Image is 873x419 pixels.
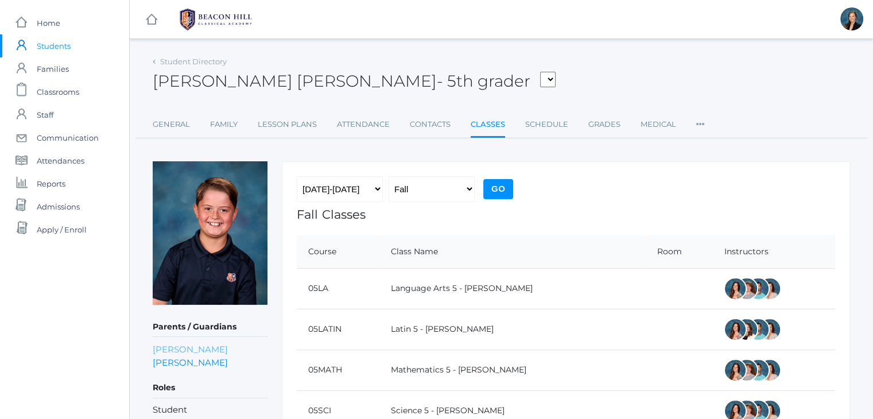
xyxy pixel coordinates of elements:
div: Cari Burke [758,318,781,341]
a: Mathematics 5 - [PERSON_NAME] [391,364,526,375]
a: Attendance [337,113,390,136]
div: Westen Taylor [747,318,770,341]
li: Student [153,404,267,417]
div: Teresa Deutsch [735,318,758,341]
h2: [PERSON_NAME] [PERSON_NAME] [153,72,556,90]
h5: Parents / Guardians [153,317,267,337]
th: Class Name [379,235,646,269]
a: Grades [588,113,620,136]
a: Classes [471,113,505,138]
span: Home [37,11,60,34]
span: Staff [37,103,53,126]
div: Rebecca Salazar [724,277,747,300]
img: Ryder Roberts [153,161,267,305]
div: Sarah Bence [735,359,758,382]
th: Room [646,235,712,269]
a: Science 5 - [PERSON_NAME] [391,405,505,416]
div: Sarah Bence [735,277,758,300]
div: Westen Taylor [747,277,770,300]
a: Family [210,113,238,136]
div: Rebecca Salazar [724,318,747,341]
td: 05LA [297,268,379,309]
span: Apply / Enroll [37,218,87,241]
span: Admissions [37,195,80,218]
a: [PERSON_NAME] [153,343,228,356]
span: Reports [37,172,65,195]
a: [PERSON_NAME] [153,356,228,369]
div: Rebecca Salazar [724,359,747,382]
div: Allison Smith [840,7,863,30]
h5: Roles [153,378,267,398]
span: Attendances [37,149,84,172]
span: Students [37,34,71,57]
img: BHCALogos-05-308ed15e86a5a0abce9b8dd61676a3503ac9727e845dece92d48e8588c001991.png [173,5,259,34]
td: 05LATIN [297,309,379,350]
h1: Fall Classes [297,208,835,221]
a: Language Arts 5 - [PERSON_NAME] [391,283,533,293]
a: Medical [641,113,676,136]
a: Schedule [525,113,568,136]
td: 05MATH [297,350,379,390]
th: Course [297,235,379,269]
a: General [153,113,190,136]
a: Contacts [410,113,451,136]
span: Classrooms [37,80,79,103]
input: Go [483,179,513,199]
span: - 5th grader [437,71,530,91]
div: Westen Taylor [747,359,770,382]
a: Lesson Plans [258,113,317,136]
a: Latin 5 - [PERSON_NAME] [391,324,494,334]
div: Cari Burke [758,277,781,300]
a: Student Directory [160,57,227,66]
th: Instructors [712,235,835,269]
span: Communication [37,126,99,149]
div: Cari Burke [758,359,781,382]
span: Families [37,57,69,80]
